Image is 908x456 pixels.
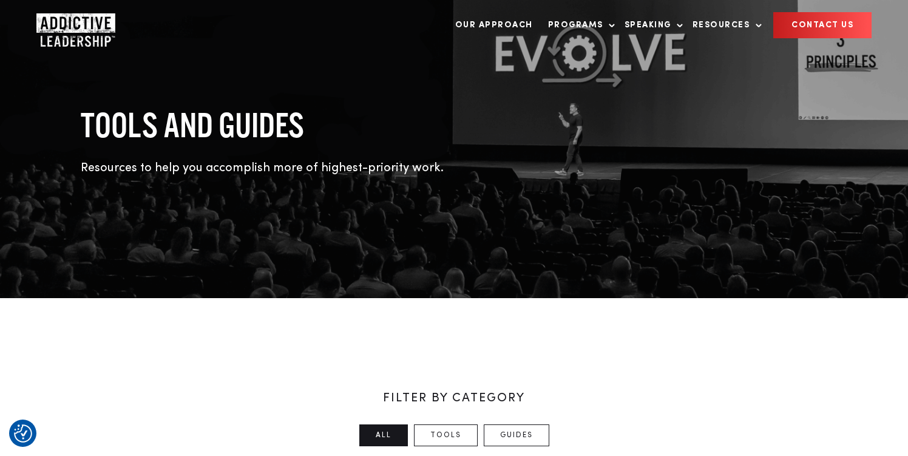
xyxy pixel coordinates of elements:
[686,13,762,38] a: Resources
[773,12,872,38] a: CONTACT US
[14,424,32,443] img: Revisit consent button
[81,162,444,174] span: Resources to help you accomplish more of highest-priority work.
[81,106,304,144] span: Tools and guides
[14,424,32,443] button: Consent Preferences
[618,13,683,38] a: Speaking
[36,13,109,38] a: Home
[81,389,827,407] p: FILTER BY CATEGORY
[484,424,549,446] a: Guides
[414,424,478,446] a: Tools
[542,13,615,38] a: Programs
[359,424,408,446] a: All
[449,13,539,38] a: Our Approach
